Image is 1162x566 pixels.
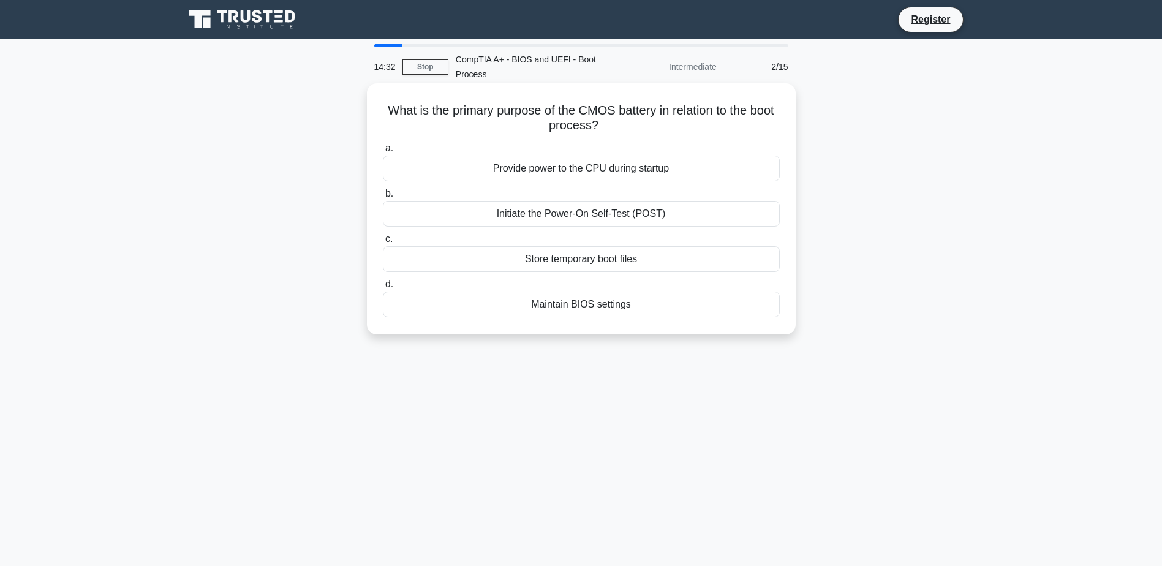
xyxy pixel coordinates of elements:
div: 2/15 [724,55,796,79]
div: Initiate the Power-On Self-Test (POST) [383,201,780,227]
div: Store temporary boot files [383,246,780,272]
div: Intermediate [617,55,724,79]
a: Stop [402,59,448,75]
span: b. [385,188,393,198]
a: Register [904,12,957,27]
div: Provide power to the CPU during startup [383,156,780,181]
span: a. [385,143,393,153]
span: d. [385,279,393,289]
span: c. [385,233,393,244]
div: CompTIA A+ - BIOS and UEFI - Boot Process [448,47,617,86]
h5: What is the primary purpose of the CMOS battery in relation to the boot process? [382,103,781,134]
div: 14:32 [367,55,402,79]
div: Maintain BIOS settings [383,292,780,317]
